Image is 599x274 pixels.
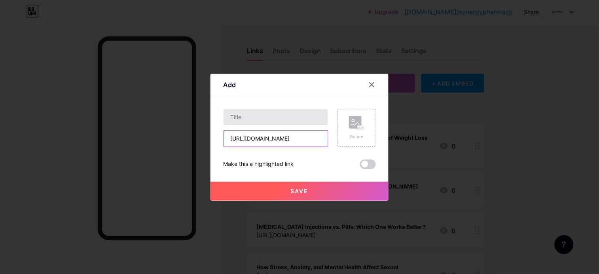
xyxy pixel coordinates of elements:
[223,80,236,89] div: Add
[349,134,365,140] div: Picture
[224,131,328,147] input: URL
[223,160,294,169] div: Make this a highlighted link
[291,188,309,194] span: Save
[210,182,389,201] button: Save
[224,109,328,125] input: Title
